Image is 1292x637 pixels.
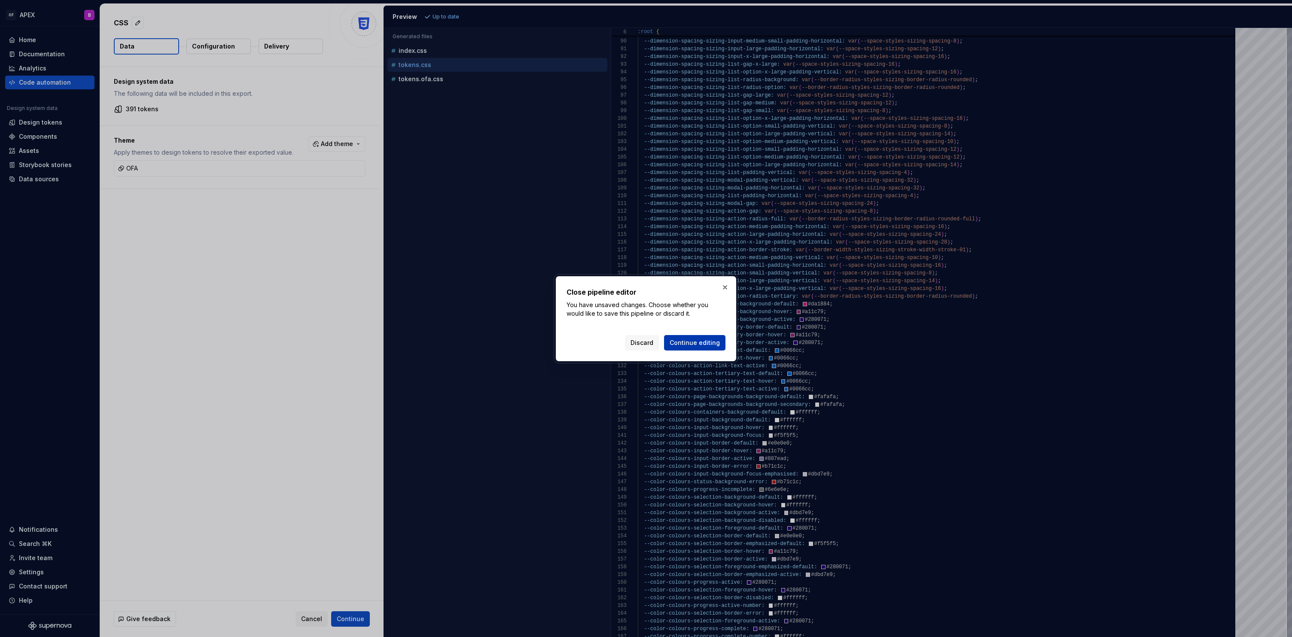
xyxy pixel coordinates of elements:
span: Discard [631,338,653,347]
span: Continue editing [670,338,720,347]
p: You have unsaved changes. Choose whether you would like to save this pipeline or discard it. [567,301,725,318]
button: Discard [625,335,659,351]
h2: Close pipeline editor [567,287,725,297]
button: Continue editing [664,335,725,351]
